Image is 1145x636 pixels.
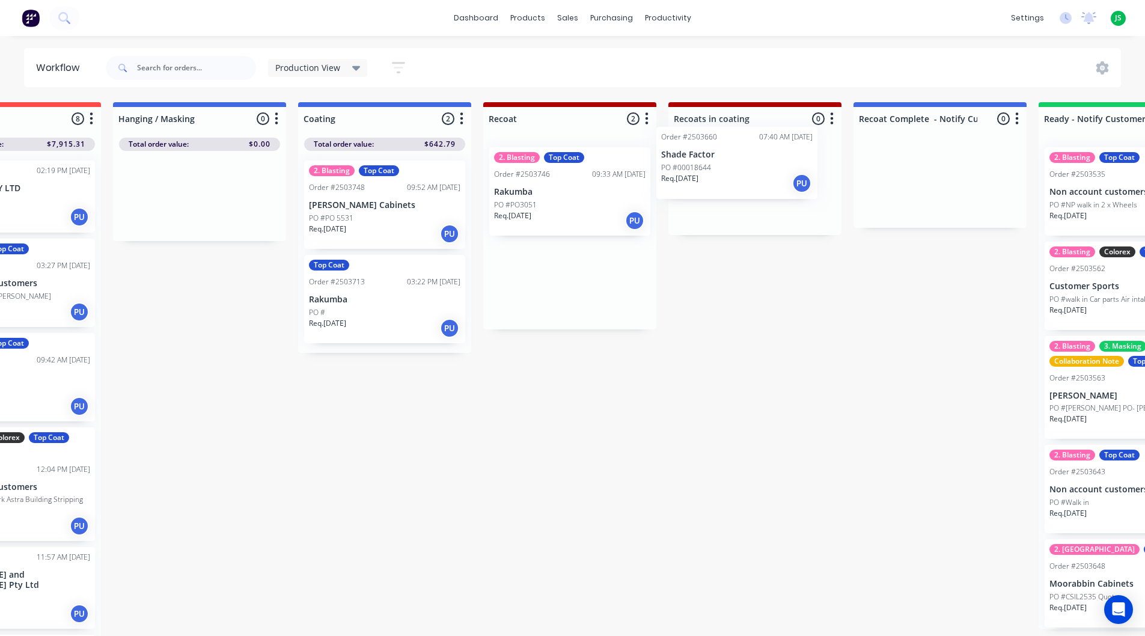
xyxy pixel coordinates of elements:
[1005,9,1050,27] div: settings
[257,112,269,125] span: 0
[424,139,456,150] span: $642.79
[118,112,237,125] input: Enter column name…
[249,139,270,150] span: $0.00
[137,56,256,80] input: Search for orders...
[1115,13,1122,23] span: JS
[674,112,792,125] input: Enter column name…
[639,9,697,27] div: productivity
[72,112,84,125] span: 8
[584,9,639,27] div: purchasing
[304,112,422,125] input: Enter column name…
[504,9,551,27] div: products
[997,112,1010,125] span: 0
[22,9,40,27] img: Factory
[314,139,374,150] span: Total order value:
[47,139,85,150] span: $7,915.31
[859,112,977,125] input: Enter column name…
[489,112,607,125] input: Enter column name…
[627,112,640,125] span: 2
[1104,595,1133,624] div: Open Intercom Messenger
[36,61,85,75] div: Workflow
[129,139,189,150] span: Total order value:
[448,9,504,27] a: dashboard
[275,61,340,74] span: Production View
[551,9,584,27] div: sales
[812,112,825,125] span: 0
[442,112,454,125] span: 2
